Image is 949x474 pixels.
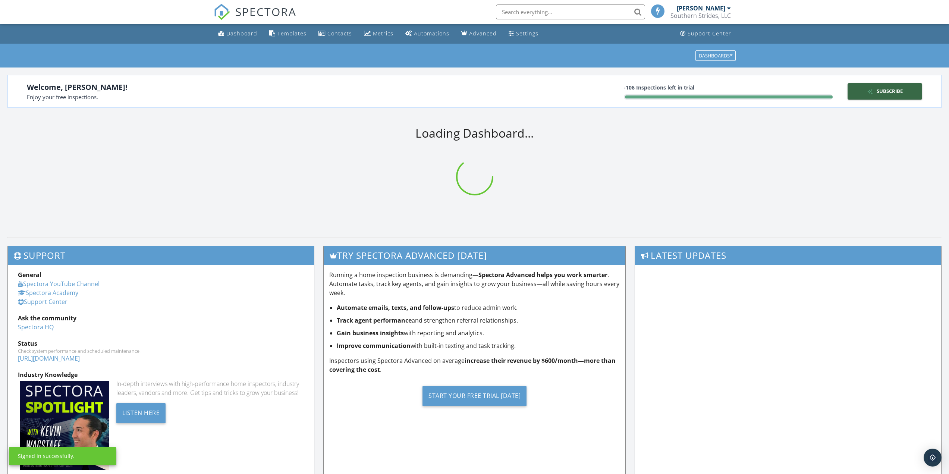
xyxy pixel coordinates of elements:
[327,30,352,37] div: Contacts
[635,246,941,264] h3: Latest Updates
[116,403,166,423] div: Listen Here
[516,30,538,37] div: Settings
[867,89,877,94] img: icon-sparkles-377fab4bbd7c819a5895.svg
[337,304,454,312] strong: Automate emails, texts, and follow-ups
[329,356,620,374] p: Inspectors using Spectora Advanced on average .
[677,4,725,12] div: [PERSON_NAME]
[924,449,942,467] div: Open Intercom Messenger
[414,30,449,37] div: Automations
[337,329,404,337] strong: Gain business insights
[458,27,500,41] a: Advanced
[18,289,78,297] a: Spectora Academy
[695,50,736,61] button: Dashboards
[266,27,309,41] a: Templates
[624,84,833,91] div: -106 Inspections left in trial
[226,30,257,37] div: Dashboard
[214,4,230,20] img: The Best Home Inspection Software - Spectora
[215,27,260,41] a: Dashboard
[18,298,67,306] a: Support Center
[214,10,296,26] a: SPECTORA
[18,339,304,348] div: Status
[677,27,734,41] a: Support Center
[18,348,304,354] div: Check system performance and scheduled maintenance.
[337,341,620,350] li: with built-in texting and task tracking.
[18,314,304,323] div: Ask the community
[337,329,620,338] li: with reporting and analytics.
[699,53,732,58] div: Dashboards
[277,30,307,37] div: Templates
[402,27,452,41] a: Automations (Basic)
[18,452,75,460] div: Signed in successfully.
[329,357,616,374] strong: increase their revenue by $600/month—more than covering the cost
[18,370,304,379] div: Industry Knowledge
[18,280,100,288] a: Spectora YouTube Channel
[324,246,625,264] h3: Try spectora advanced [DATE]
[688,30,731,37] div: Support Center
[27,93,475,101] div: Enjoy your free inspections.
[27,82,475,93] div: Welcome, [PERSON_NAME]!
[337,342,411,350] strong: Improve communication
[337,316,412,324] strong: Track agent performance
[20,381,109,471] img: Spectoraspolightmain
[235,4,296,19] span: SPECTORA
[329,380,620,412] a: Start Your Free Trial [DATE]
[18,354,80,362] a: [URL][DOMAIN_NAME]
[329,270,620,297] p: Running a home inspection business is demanding— . Automate tasks, track key agents, and gain ins...
[422,386,527,406] div: Start Your Free Trial [DATE]
[315,27,355,41] a: Contacts
[496,4,645,19] input: Search everything...
[361,27,396,41] a: Metrics
[18,271,41,279] strong: General
[851,88,919,95] div: Subscribe
[337,316,620,325] li: and strengthen referral relationships.
[18,323,54,331] a: Spectora HQ
[478,271,607,279] strong: Spectora Advanced helps you work smarter
[337,303,620,312] li: to reduce admin work.
[116,408,166,416] a: Listen Here
[670,12,731,19] div: Southern Strides, LLC
[116,379,304,397] div: In-depth interviews with high-performance home inspectors, industry leaders, vendors and more. Ge...
[373,30,393,37] div: Metrics
[469,30,497,37] div: Advanced
[506,27,541,41] a: Settings
[8,246,314,264] h3: Support
[848,83,922,100] a: Subscribe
